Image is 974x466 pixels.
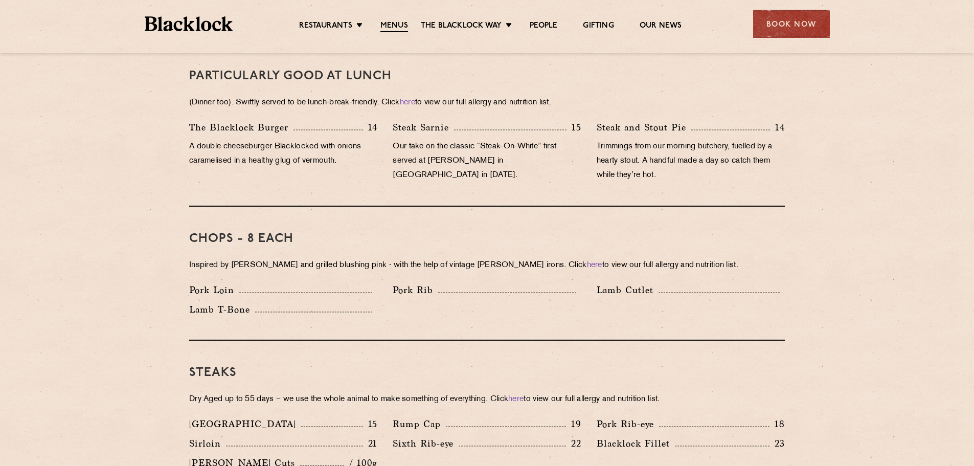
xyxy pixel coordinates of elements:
p: Pork Loin [189,283,239,297]
a: Our News [640,21,682,31]
p: Sirloin [189,436,226,451]
p: Our take on the classic “Steak-On-White” first served at [PERSON_NAME] in [GEOGRAPHIC_DATA] in [D... [393,140,581,183]
p: Dry Aged up to 55 days − we use the whole animal to make something of everything. Click to view o... [189,392,785,407]
a: here [400,99,415,106]
p: 14 [363,121,378,134]
p: Lamb T-Bone [189,302,255,317]
p: Sixth Rib-eye [393,436,459,451]
h3: Chops - 8 each [189,232,785,246]
img: BL_Textured_Logo-footer-cropped.svg [145,16,233,31]
p: A double cheeseburger Blacklocked with onions caramelised in a healthy glug of vermouth. [189,140,377,168]
p: 18 [769,417,785,431]
div: Book Now [753,10,830,38]
p: Lamb Cutlet [597,283,659,297]
a: here [587,261,602,269]
p: Pork Rib [393,283,438,297]
p: Steak and Stout Pie [597,120,691,135]
a: Menus [380,21,408,32]
p: 21 [363,437,378,450]
h3: Steaks [189,366,785,380]
a: The Blacklock Way [421,21,502,31]
p: (Dinner too). Swiftly served to be lunch-break-friendly. Click to view our full allergy and nutri... [189,96,785,110]
p: 19 [566,417,581,431]
p: 15 [567,121,581,134]
p: 22 [566,437,581,450]
p: The Blacklock Burger [189,120,293,135]
a: Gifting [583,21,614,31]
p: [GEOGRAPHIC_DATA] [189,417,301,431]
a: here [508,395,524,403]
p: Blacklock Fillet [597,436,675,451]
a: Restaurants [299,21,352,31]
h3: PARTICULARLY GOOD AT LUNCH [189,70,785,83]
p: Trimmings from our morning butchery, fuelled by a hearty stout. A handful made a day so catch the... [597,140,785,183]
p: Pork Rib-eye [597,417,659,431]
p: Inspired by [PERSON_NAME] and grilled blushing pink - with the help of vintage [PERSON_NAME] iron... [189,258,785,273]
p: Steak Sarnie [393,120,454,135]
p: Rump Cap [393,417,446,431]
a: People [530,21,557,31]
p: 14 [770,121,785,134]
p: 15 [363,417,378,431]
p: 23 [769,437,785,450]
